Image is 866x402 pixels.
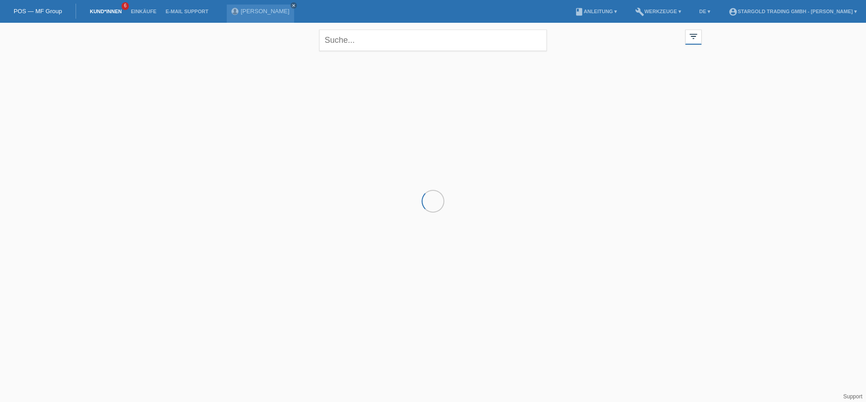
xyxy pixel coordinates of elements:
[570,9,621,14] a: bookAnleitung ▾
[126,9,161,14] a: Einkäufe
[290,2,297,9] a: close
[319,30,547,51] input: Suche...
[241,8,290,15] a: [PERSON_NAME]
[631,9,686,14] a: buildWerkzeuge ▾
[728,7,738,16] i: account_circle
[575,7,584,16] i: book
[122,2,129,10] span: 6
[843,393,862,400] a: Support
[161,9,213,14] a: E-Mail Support
[14,8,62,15] a: POS — MF Group
[291,3,296,8] i: close
[688,31,698,41] i: filter_list
[85,9,126,14] a: Kund*innen
[635,7,644,16] i: build
[695,9,715,14] a: DE ▾
[724,9,861,14] a: account_circleStargold Trading GmbH - [PERSON_NAME] ▾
